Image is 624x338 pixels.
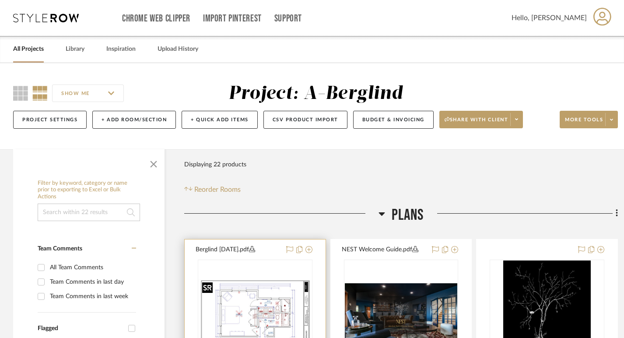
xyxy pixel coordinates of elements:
[194,184,241,195] span: Reorder Rooms
[203,15,262,22] a: Import Pinterest
[13,111,87,129] button: Project Settings
[158,43,198,55] a: Upload History
[342,245,427,255] button: NEST Welcome Guide.pdf
[182,111,258,129] button: + Quick Add Items
[38,246,82,252] span: Team Comments
[13,43,44,55] a: All Projects
[92,111,176,129] button: + Add Room/Section
[106,43,136,55] a: Inspiration
[184,156,246,173] div: Displaying 22 products
[274,15,302,22] a: Support
[122,15,190,22] a: Chrome Web Clipper
[392,206,424,225] span: Plans
[38,204,140,221] input: Search within 22 results
[560,111,618,128] button: More tools
[50,261,134,275] div: All Team Comments
[263,111,347,129] button: CSV Product Import
[50,289,134,303] div: Team Comments in last week
[184,184,241,195] button: Reorder Rooms
[196,245,281,255] button: Berglind [DATE].pdf
[445,116,508,130] span: Share with client
[38,325,124,332] div: Flagged
[565,116,603,130] span: More tools
[228,84,403,103] div: Project: A-Berglind
[50,275,134,289] div: Team Comments in last day
[439,111,523,128] button: Share with client
[145,154,162,171] button: Close
[512,13,587,23] span: Hello, [PERSON_NAME]
[38,180,140,201] h6: Filter by keyword, category or name prior to exporting to Excel or Bulk Actions
[66,43,84,55] a: Library
[353,111,434,129] button: Budget & Invoicing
